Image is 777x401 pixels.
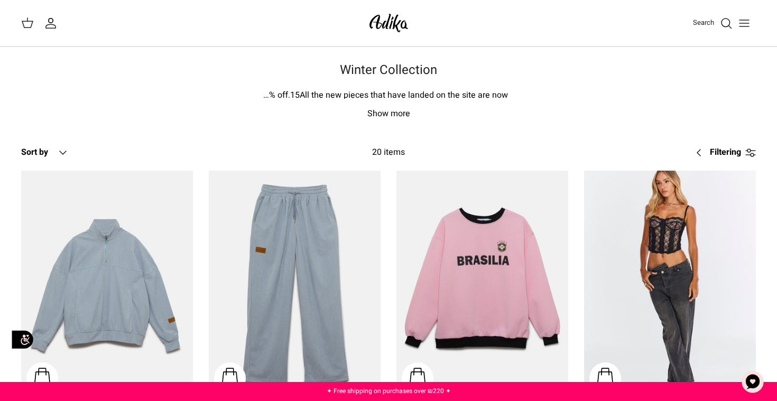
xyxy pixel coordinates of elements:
font: % off. [269,89,290,101]
font: All the new pieces that have landed on the site are now [300,89,508,101]
button: Toggle menu [733,12,756,35]
font: 15 [290,89,300,101]
a: City strolls sweatpants [209,171,381,399]
font: Search [693,17,714,27]
img: Adika IL [366,11,411,35]
a: My account [44,17,61,30]
button: Sort by [21,141,69,164]
font: Show more [367,107,410,120]
a: Search [693,17,733,30]
font: 20 items [372,146,405,158]
font: Sort by [21,146,48,158]
a: ✦ Free shipping on purchases over ₪220 ✦ [327,386,451,396]
a: City Strolls Oversized Sweatshirt [21,171,193,399]
button: Chat [737,366,769,398]
img: accessibility_icon02.svg [8,325,37,354]
a: All Or Nothing Criss-Cross Jeans | BOYFRIEND [584,171,756,399]
font: Winter Collection [340,61,437,79]
font: Filtering [710,146,741,158]
a: Brazilian Kid Sweatshirt [396,171,568,399]
a: Filtering [689,140,756,165]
